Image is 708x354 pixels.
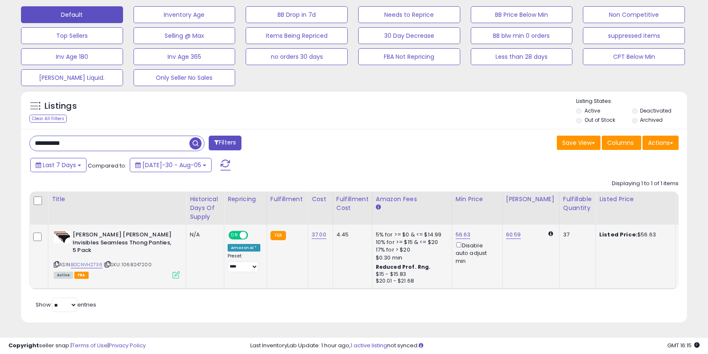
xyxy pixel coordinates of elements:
div: 17% for > $20 [376,246,446,254]
div: $56.63 [599,231,669,239]
a: Terms of Use [72,341,108,349]
button: Default [21,6,123,23]
button: Last 7 Days [30,158,87,172]
button: CPT Below Min [583,48,685,65]
span: Last 7 Days [43,161,76,169]
button: Only Seller No Sales [134,69,236,86]
span: Show: entries [36,301,96,309]
div: 5% for >= $0 & <= $14.99 [376,231,446,239]
button: Non Competitive [583,6,685,23]
span: [DATE]-30 - Aug-05 [142,161,201,169]
span: All listings currently available for purchase on Amazon [54,272,73,279]
h5: Listings [45,100,77,112]
div: $15 - $15.83 [376,271,446,278]
small: FBA [270,231,286,240]
div: N/A [190,231,218,239]
span: | SKU: 1068247200 [104,261,152,268]
button: Columns [602,136,641,150]
button: no orders 30 days [246,48,348,65]
span: ON [229,232,240,239]
span: Columns [607,139,634,147]
div: 10% for >= $15 & <= $20 [376,239,446,246]
p: Listing States: [576,97,687,105]
div: Fulfillment [270,195,304,204]
button: Items Being Repriced [246,27,348,44]
a: 1 active listing [351,341,387,349]
div: 37 [563,231,589,239]
button: BB Price Below Min [471,6,573,23]
a: B0CNVH2736 [71,261,102,268]
span: Compared to: [88,162,126,170]
button: Save View [557,136,600,150]
span: FBA [74,272,89,279]
label: Deactivated [640,107,671,114]
div: Preset: [228,253,260,272]
div: Historical Days Of Supply [190,195,220,221]
div: $20.01 - $21.68 [376,278,446,285]
label: Active [585,107,600,114]
div: Fulfillment Cost [336,195,369,212]
div: Disable auto adjust min [456,241,496,265]
a: Privacy Policy [109,341,146,349]
button: Inv Age 180 [21,48,123,65]
button: Top Sellers [21,27,123,44]
button: FBA Not Repricing [358,48,460,65]
div: $0.30 min [376,254,446,262]
button: Less than 28 days [471,48,573,65]
img: 3181xQTdKbL._SL40_.jpg [54,231,71,243]
div: Fulfillable Quantity [563,195,592,212]
a: 37.00 [312,231,326,239]
button: BB Drop in 7d [246,6,348,23]
b: Listed Price: [599,231,637,239]
b: Reduced Prof. Rng. [376,263,431,270]
button: [DATE]-30 - Aug-05 [130,158,212,172]
div: Listed Price [599,195,672,204]
div: Title [52,195,183,204]
button: [PERSON_NAME] Liquid. [21,69,123,86]
span: OFF [247,232,260,239]
div: Amazon Fees [376,195,448,204]
b: [PERSON_NAME] [PERSON_NAME] Invisibles Seamless Thong Panties, 5 Pack [73,231,175,257]
a: 56.63 [456,231,471,239]
div: Amazon AI * [228,244,260,252]
strong: Copyright [8,341,39,349]
div: ASIN: [54,231,180,278]
div: Last InventoryLab Update: 1 hour ago, not synced. [250,342,700,350]
button: Needs to Reprice [358,6,460,23]
button: Actions [642,136,679,150]
label: Archived [640,116,663,123]
button: 30 Day Decrease [358,27,460,44]
button: BB blw min 0 orders [471,27,573,44]
div: Repricing [228,195,263,204]
div: Cost [312,195,329,204]
label: Out of Stock [585,116,615,123]
button: Inv Age 365 [134,48,236,65]
span: 2025-08-13 16:15 GMT [667,341,700,349]
small: Amazon Fees. [376,204,381,211]
div: Displaying 1 to 1 of 1 items [612,180,679,188]
button: suppressed items [583,27,685,44]
div: Min Price [456,195,499,204]
button: Inventory Age [134,6,236,23]
div: Clear All Filters [29,115,67,123]
div: seller snap | | [8,342,146,350]
div: [PERSON_NAME] [506,195,556,204]
a: 60.59 [506,231,521,239]
button: Selling @ Max [134,27,236,44]
button: Filters [209,136,241,150]
div: 4.45 [336,231,366,239]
